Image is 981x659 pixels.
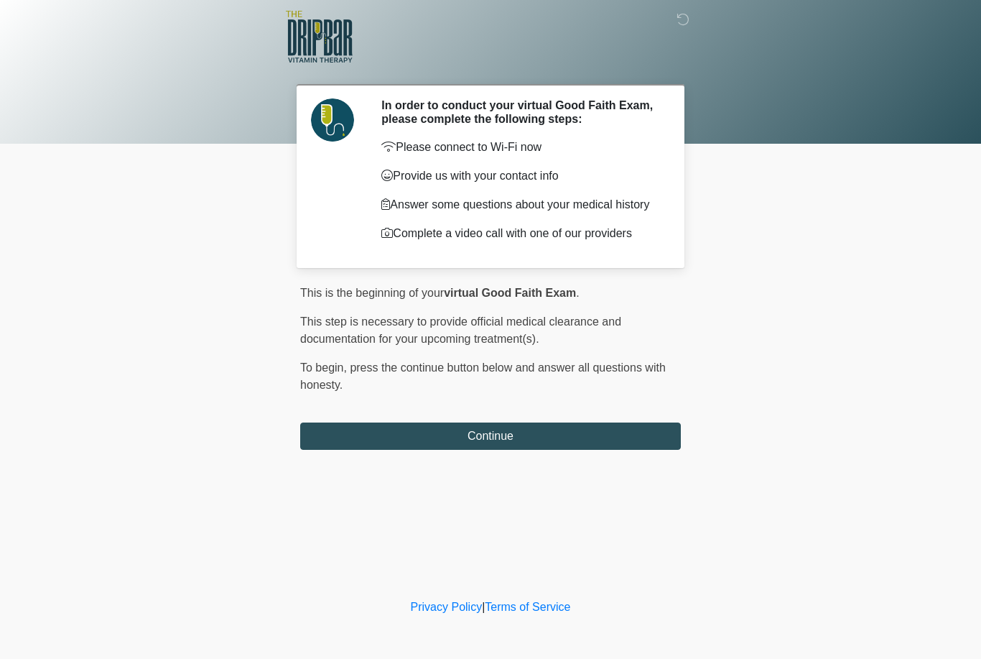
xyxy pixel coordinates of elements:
[300,361,350,374] span: To begin,
[444,287,576,299] strong: virtual Good Faith Exam
[300,315,621,345] span: This step is necessary to provide official medical clearance and documentation for your upcoming ...
[482,601,485,613] a: |
[411,601,483,613] a: Privacy Policy
[300,287,444,299] span: This is the beginning of your
[300,361,666,391] span: press the continue button below and answer all questions with honesty.
[311,98,354,142] img: Agent Avatar
[381,139,659,156] p: Please connect to Wi-Fi now
[381,196,659,213] p: Answer some questions about your medical history
[381,98,659,126] h2: In order to conduct your virtual Good Faith Exam, please complete the following steps:
[485,601,570,613] a: Terms of Service
[576,287,579,299] span: .
[300,423,681,450] button: Continue
[286,11,353,63] img: The DRIPBaR - Lubbock Logo
[381,225,659,242] p: Complete a video call with one of our providers
[381,167,659,185] p: Provide us with your contact info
